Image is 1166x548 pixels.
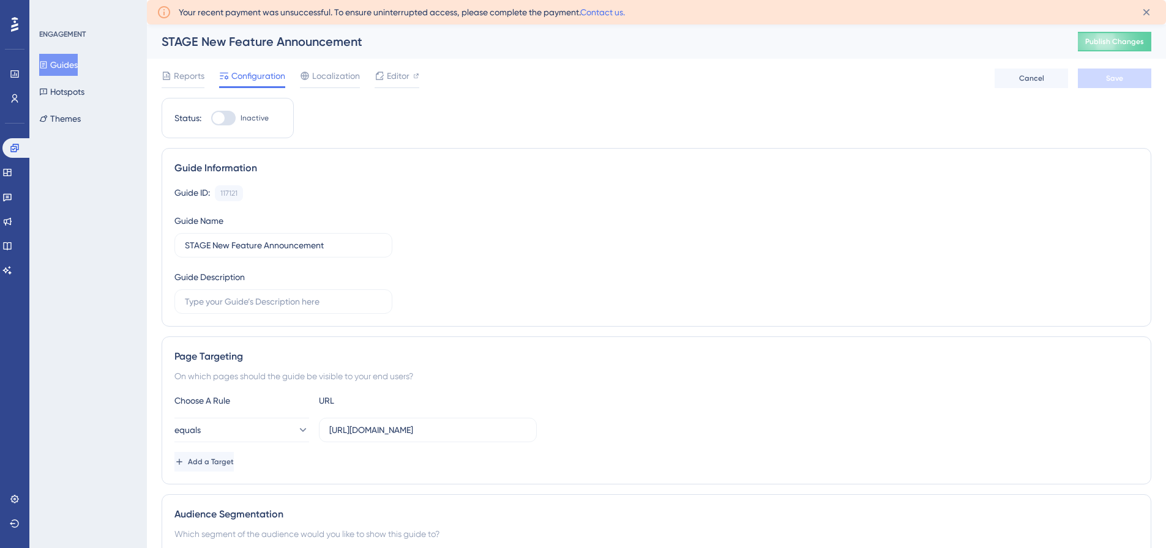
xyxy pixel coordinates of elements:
span: Cancel [1019,73,1044,83]
button: Add a Target [174,452,234,472]
span: Add a Target [188,457,234,467]
div: Page Targeting [174,349,1138,364]
span: Publish Changes [1085,37,1144,46]
span: Inactive [241,113,269,123]
div: URL [319,393,454,408]
div: Choose A Rule [174,393,309,408]
a: Contact us. [580,7,625,17]
span: equals [174,423,201,437]
div: Guide ID: [174,185,210,201]
div: Guide Description [174,270,245,284]
span: Reports [174,68,204,83]
div: ENGAGEMENT [39,29,86,39]
div: Guide Information [174,161,1138,176]
div: STAGE New Feature Announcement [162,33,1047,50]
button: Publish Changes [1078,32,1151,51]
div: On which pages should the guide be visible to your end users? [174,369,1138,383]
button: Themes [39,108,81,130]
div: Audience Segmentation [174,507,1138,522]
button: Hotspots [39,81,84,103]
span: Editor [387,68,409,83]
button: Cancel [995,68,1068,88]
div: Status: [174,111,201,125]
span: Localization [312,68,360,83]
button: Guides [39,54,78,76]
div: Guide Name [174,213,223,228]
span: Save [1106,73,1123,83]
input: Type your Guide’s Description here [185,295,382,308]
div: 117121 [220,188,237,198]
button: equals [174,418,309,442]
span: Your recent payment was unsuccessful. To ensure uninterrupted access, please complete the payment. [179,5,625,20]
input: Type your Guide’s Name here [185,239,382,252]
button: Save [1078,68,1151,88]
span: Configuration [231,68,285,83]
input: yourwebsite.com/path [329,423,526,437]
div: Which segment of the audience would you like to show this guide to? [174,527,1138,541]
